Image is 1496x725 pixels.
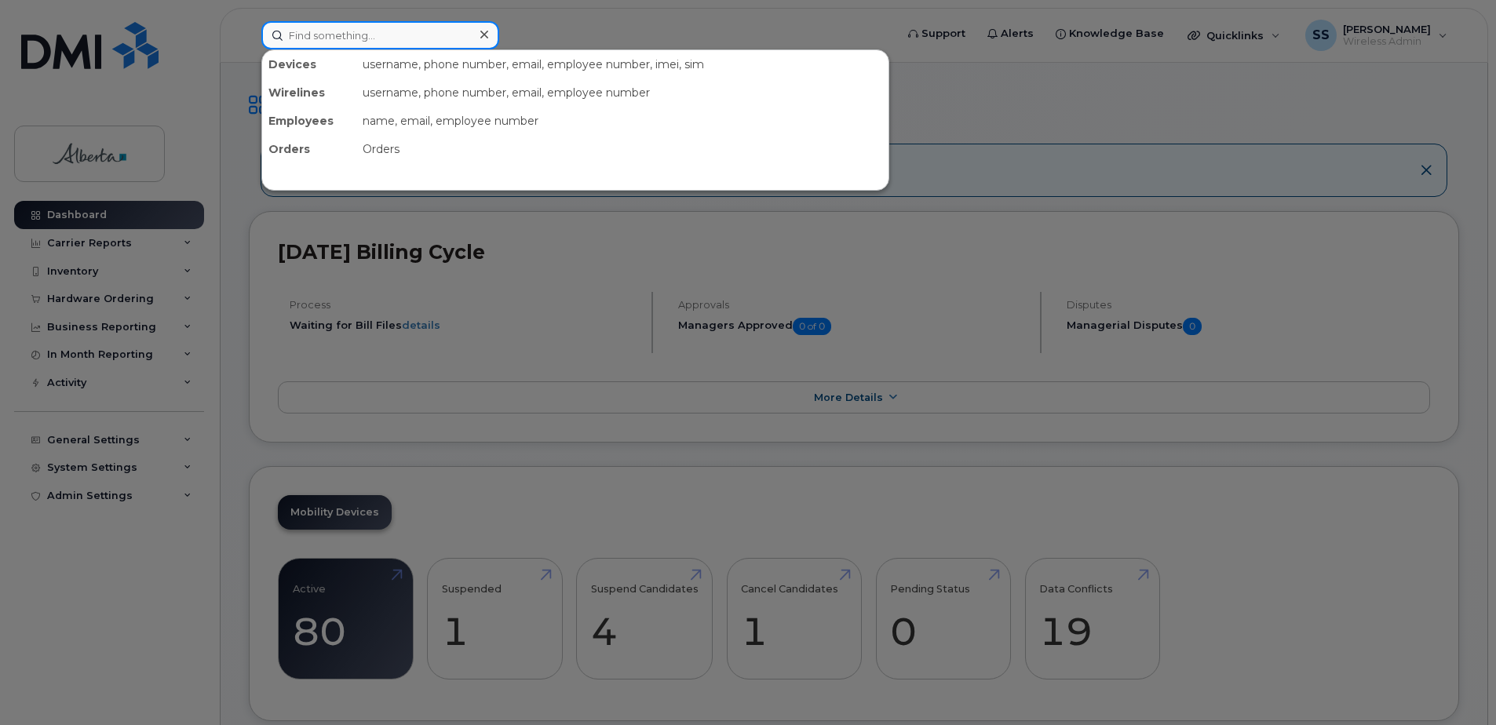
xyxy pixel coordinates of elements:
[262,50,356,78] div: Devices
[262,107,356,135] div: Employees
[356,50,888,78] div: username, phone number, email, employee number, imei, sim
[356,135,888,163] div: Orders
[356,107,888,135] div: name, email, employee number
[262,135,356,163] div: Orders
[262,78,356,107] div: Wirelines
[356,78,888,107] div: username, phone number, email, employee number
